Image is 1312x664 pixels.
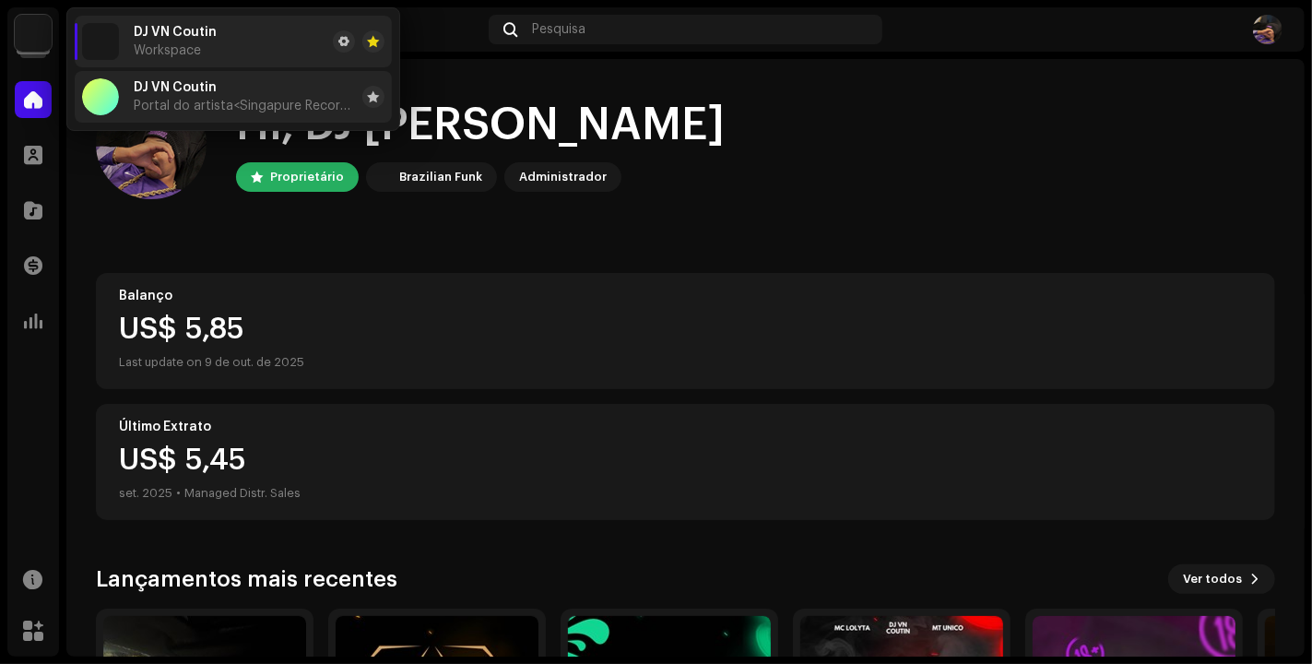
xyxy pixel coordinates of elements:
[15,15,52,52] img: 71bf27a5-dd94-4d93-852c-61362381b7db
[532,22,585,37] span: Pesquisa
[96,564,397,594] h3: Lançamentos mais recentes
[176,482,181,504] div: •
[96,273,1275,389] re-o-card-value: Balanço
[82,23,119,60] img: 71bf27a5-dd94-4d93-852c-61362381b7db
[370,166,392,188] img: 71bf27a5-dd94-4d93-852c-61362381b7db
[1168,564,1275,594] button: Ver todos
[233,100,361,113] span: <Singapure Records>
[236,96,725,155] div: Hi, DJ [PERSON_NAME]
[134,80,217,95] span: DJ VN Coutin
[119,482,172,504] div: set. 2025
[399,166,482,188] div: Brazilian Funk
[134,99,355,113] span: Portal do artista <Singapure Records>
[1253,15,1282,44] img: 4b2822d7-db0c-41d6-8b8a-dc998e77df26
[184,482,301,504] div: Managed Distr. Sales
[96,89,207,199] img: 4b2822d7-db0c-41d6-8b8a-dc998e77df26
[134,25,217,40] span: DJ VN Coutin
[119,289,1252,303] div: Balanço
[134,43,201,58] span: Workspace
[119,420,1252,434] div: Último Extrato
[519,166,607,188] div: Administrador
[1183,561,1242,598] span: Ver todos
[96,404,1275,520] re-o-card-value: Último Extrato
[119,351,1252,373] div: Last update on 9 de out. de 2025
[270,166,344,188] div: Proprietário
